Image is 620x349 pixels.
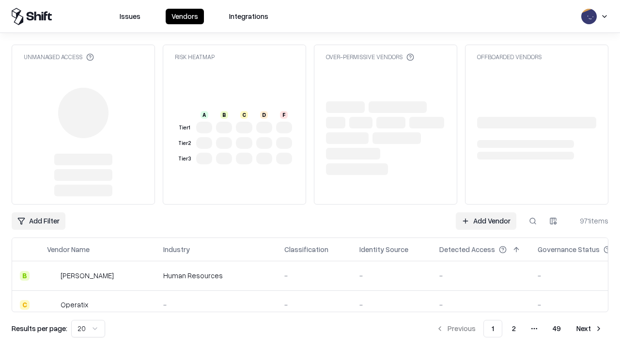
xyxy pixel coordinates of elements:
[220,111,228,119] div: B
[20,271,30,281] div: B
[47,271,57,281] img: Deel
[570,216,608,226] div: 971 items
[24,53,94,61] div: Unmanaged Access
[163,300,269,310] div: -
[177,124,192,132] div: Tier 1
[280,111,288,119] div: F
[477,53,542,61] div: Offboarded Vendors
[456,212,516,230] a: Add Vendor
[359,244,408,254] div: Identity Source
[114,9,146,24] button: Issues
[175,53,215,61] div: Risk Heatmap
[284,300,344,310] div: -
[163,244,190,254] div: Industry
[439,244,495,254] div: Detected Access
[47,300,57,310] img: Operatix
[483,320,502,337] button: 1
[538,244,600,254] div: Governance Status
[163,270,269,281] div: Human Resources
[223,9,274,24] button: Integrations
[284,270,344,281] div: -
[504,320,524,337] button: 2
[359,300,424,310] div: -
[430,320,608,337] nav: pagination
[166,9,204,24] button: Vendors
[20,300,30,310] div: C
[240,111,248,119] div: C
[260,111,268,119] div: D
[177,155,192,163] div: Tier 3
[439,270,522,281] div: -
[61,300,88,310] div: Operatix
[201,111,208,119] div: A
[284,244,328,254] div: Classification
[12,323,67,333] p: Results per page:
[12,212,65,230] button: Add Filter
[439,300,522,310] div: -
[177,139,192,147] div: Tier 2
[47,244,90,254] div: Vendor Name
[326,53,414,61] div: Over-Permissive Vendors
[61,270,114,281] div: [PERSON_NAME]
[571,320,608,337] button: Next
[359,270,424,281] div: -
[545,320,569,337] button: 49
